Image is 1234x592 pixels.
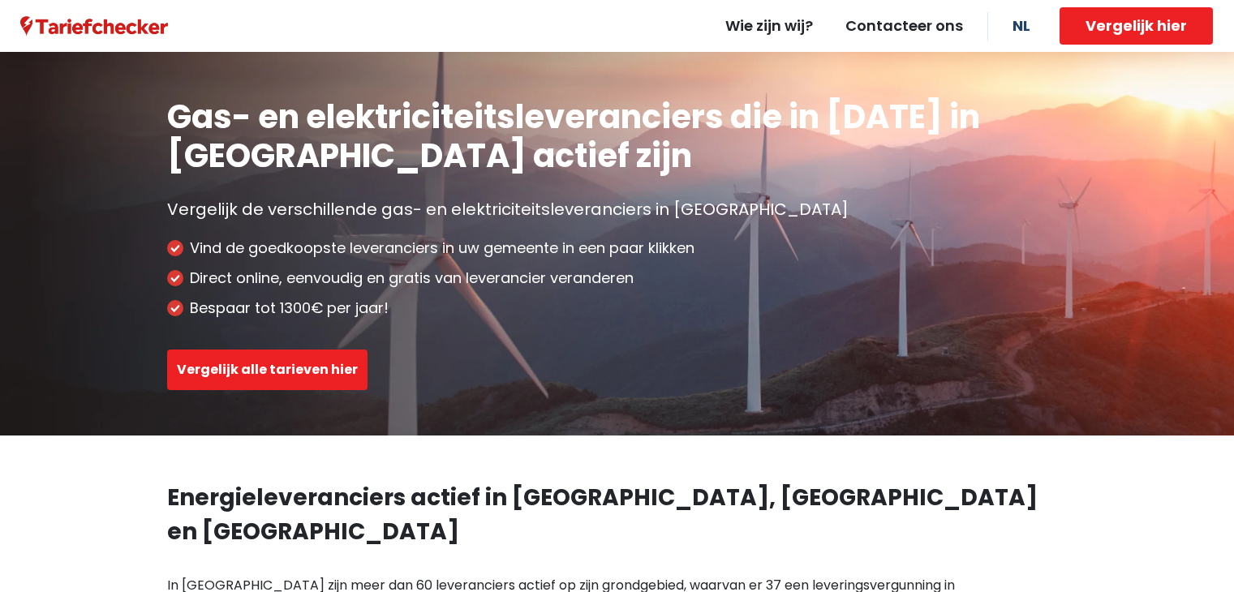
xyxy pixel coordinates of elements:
button: Vergelijk hier [1060,7,1213,45]
p: Vergelijk de verschillende gas- en elektriciteitsleveranciers in [GEOGRAPHIC_DATA] [167,199,1068,219]
li: Bespaar tot 1300€ per jaar! [167,299,1068,317]
h2: Energieleveranciers actief in [GEOGRAPHIC_DATA], [GEOGRAPHIC_DATA] en [GEOGRAPHIC_DATA] [167,481,1068,549]
a: Tariefchecker [20,15,168,36]
img: Tariefchecker logo [20,16,168,36]
h1: Gas- en elektriciteitsleveranciers die in [DATE] in [GEOGRAPHIC_DATA] actief zijn [167,97,1068,175]
li: Vind de goedkoopste leveranciers in uw gemeente in een paar klikken [167,239,1068,257]
li: Direct online, eenvoudig en gratis van leverancier veranderen [167,269,1068,287]
button: Vergelijk alle tarieven hier [167,350,368,390]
